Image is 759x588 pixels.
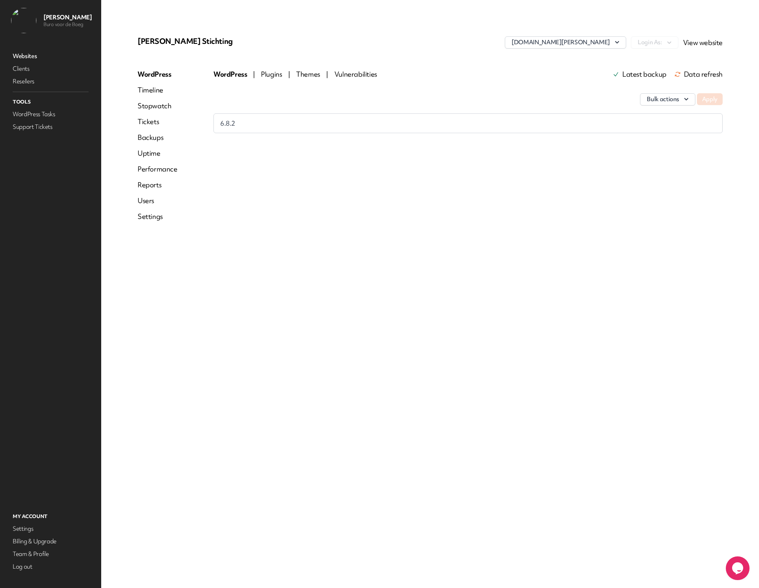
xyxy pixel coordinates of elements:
[138,85,177,95] a: Timeline
[505,36,626,49] button: [DOMAIN_NAME][PERSON_NAME]
[213,70,248,79] span: WordPress
[138,117,177,126] a: Tickets
[697,93,723,105] button: Apply
[11,548,90,560] a: Team & Profile
[11,109,90,120] a: WordPress Tasks
[683,38,723,47] a: View website
[138,212,177,221] a: Settings
[138,196,177,205] a: Users
[11,121,90,132] a: Support Tickets
[288,70,290,79] span: |
[296,70,321,79] span: Themes
[11,536,90,547] a: Billing & Upgrade
[631,36,678,49] button: Login As:
[640,93,695,106] button: Bulk actions
[11,63,90,74] a: Clients
[726,556,751,580] iframe: chat widget
[43,21,92,28] p: Buro voor de Boeg
[11,561,90,572] a: Log out
[11,51,90,62] a: Websites
[43,13,92,21] p: [PERSON_NAME]
[11,511,90,522] p: My Account
[334,70,377,79] span: Vulnerabilities
[253,70,255,79] span: |
[11,97,90,107] p: Tools
[138,180,177,190] a: Reports
[674,71,723,77] span: Data refresh
[220,119,235,128] span: 6.8.2
[326,70,328,79] span: |
[138,101,177,111] a: Stopwatch
[11,523,90,534] a: Settings
[138,164,177,174] a: Performance
[138,36,332,46] p: [PERSON_NAME] Stichting
[138,149,177,158] a: Uptime
[138,70,177,79] a: WordPress
[11,76,90,87] a: Resellers
[261,70,283,79] span: Plugins
[138,133,177,142] a: Backups
[613,71,666,77] a: Latest backup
